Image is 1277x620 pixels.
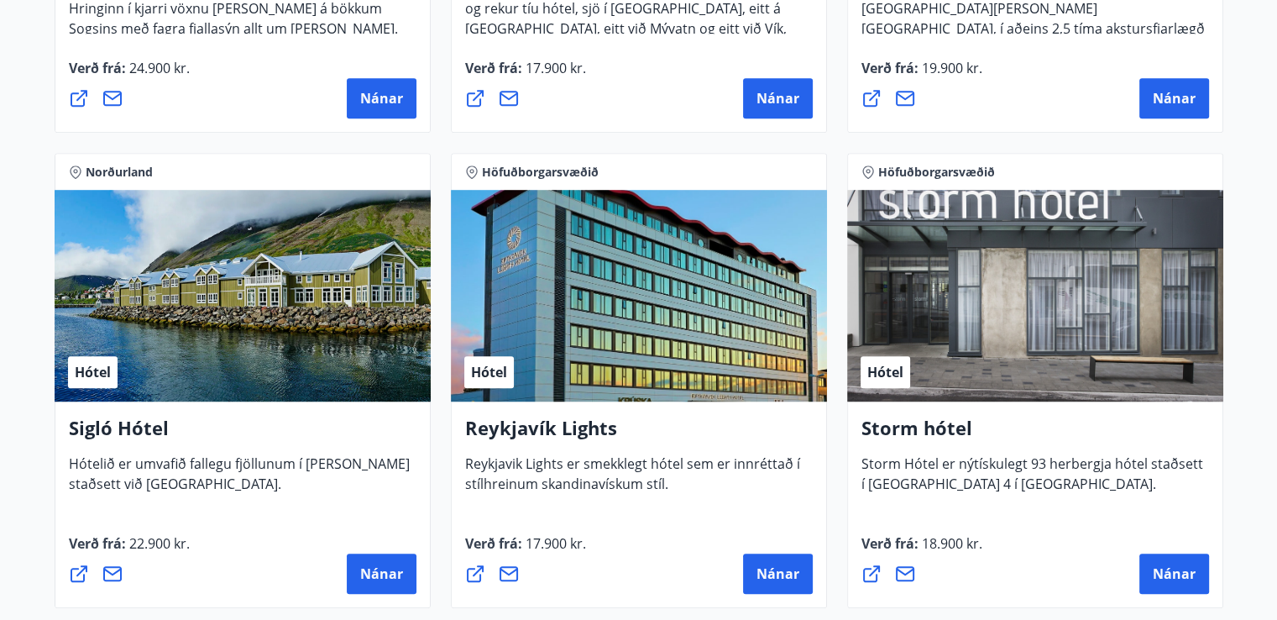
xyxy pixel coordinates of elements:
span: 17.900 kr. [522,59,586,77]
span: 17.900 kr. [522,534,586,553]
span: 24.900 kr. [126,59,190,77]
span: 18.900 kr. [918,534,982,553]
span: Verð frá : [465,59,586,91]
span: Nánar [756,89,799,108]
span: Verð frá : [69,59,190,91]
span: 19.900 kr. [918,59,982,77]
span: Nánar [360,565,403,583]
span: Höfuðborgarsvæðið [878,164,995,181]
button: Nánar [1139,554,1209,594]
h4: Storm hótel [861,415,1209,454]
button: Nánar [1139,78,1209,118]
span: Reykjavik Lights er smekklegt hótel sem er innréttað í stílhreinum skandinavískum stíl. [465,454,800,507]
h4: Reykjavík Lights [465,415,813,454]
button: Nánar [743,554,813,594]
span: Storm Hótel er nýtískulegt 93 herbergja hótel staðsett í [GEOGRAPHIC_DATA] 4 í [GEOGRAPHIC_DATA]. [861,454,1203,507]
span: Hótelið er umvafið fallegu fjöllunum í [PERSON_NAME] staðsett við [GEOGRAPHIC_DATA]. [69,454,410,507]
span: Verð frá : [861,59,982,91]
span: Nánar [1153,565,1196,583]
span: Nánar [1153,89,1196,108]
span: Verð frá : [465,534,586,566]
span: Verð frá : [69,534,190,566]
button: Nánar [743,78,813,118]
span: Nánar [756,565,799,583]
span: Hótel [471,363,507,381]
span: Höfuðborgarsvæðið [482,164,599,181]
span: Hótel [867,363,903,381]
span: Norðurland [86,164,153,181]
span: Verð frá : [861,534,982,566]
button: Nánar [347,554,416,594]
h4: Sigló Hótel [69,415,416,454]
span: Nánar [360,89,403,108]
span: Hótel [75,363,111,381]
button: Nánar [347,78,416,118]
span: 22.900 kr. [126,534,190,553]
